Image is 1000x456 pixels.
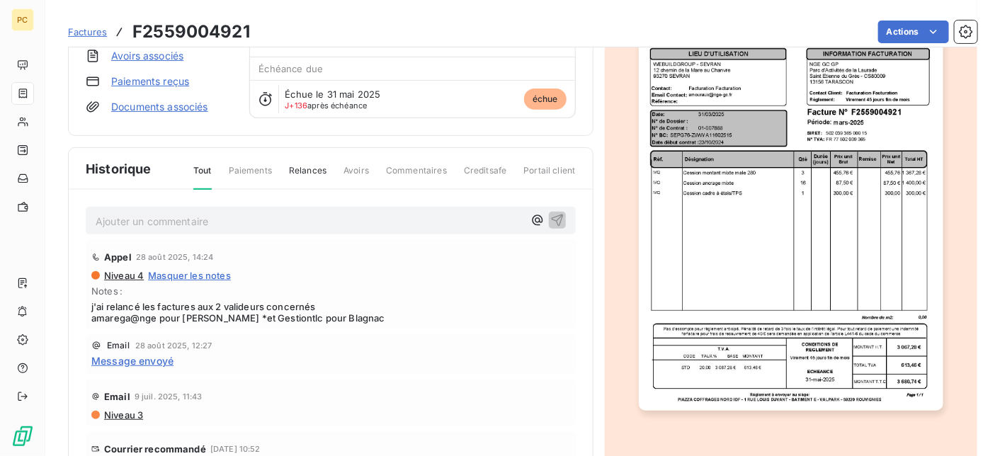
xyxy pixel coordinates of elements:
[386,164,447,188] span: Commentaires
[11,8,34,31] div: PC
[135,392,203,401] span: 9 juil. 2025, 11:43
[952,408,986,442] iframe: Intercom live chat
[464,164,507,188] span: Creditsafe
[104,443,206,455] span: Courrier recommandé
[289,164,326,188] span: Relances
[86,159,152,178] span: Historique
[103,270,144,281] span: Niveau 4
[91,301,570,324] span: j'ai relancé les factures aux 2 valideurs concernés amarega@nge pour [PERSON_NAME] *et Gestiontlc...
[258,63,323,74] span: Échéance due
[68,26,107,38] span: Factures
[136,253,214,261] span: 28 août 2025, 14:24
[524,89,567,110] span: échue
[285,101,307,110] span: J+136
[111,74,189,89] a: Paiements reçus
[91,285,570,297] span: Notes :
[343,164,369,188] span: Avoirs
[285,89,380,100] span: Échue le 31 mai 2025
[104,251,132,263] span: Appel
[135,341,212,350] span: 28 août 2025, 12:27
[878,21,949,43] button: Actions
[68,25,107,39] a: Factures
[104,391,130,402] span: Email
[285,101,367,110] span: après échéance
[523,164,575,188] span: Portail client
[229,164,272,188] span: Paiements
[193,164,212,190] span: Tout
[91,353,174,368] span: Message envoyé
[103,409,143,421] span: Niveau 3
[107,341,130,350] span: Email
[111,100,208,114] a: Documents associés
[148,270,231,281] span: Masquer les notes
[210,445,261,453] span: [DATE] 10:52
[11,425,34,448] img: Logo LeanPay
[111,49,183,63] a: Avoirs associés
[132,19,250,45] h3: F2559004921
